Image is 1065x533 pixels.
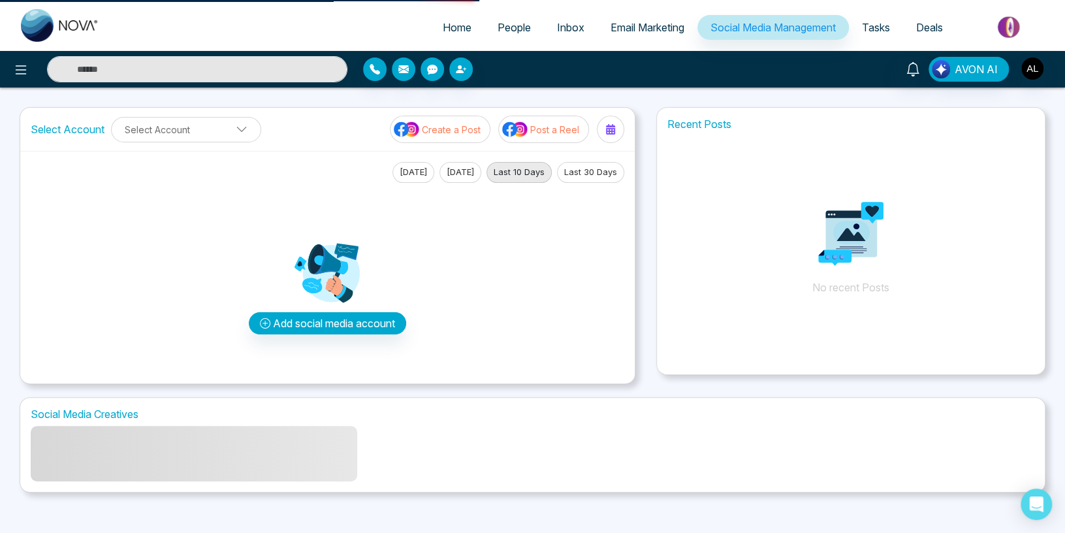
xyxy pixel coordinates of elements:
a: Email Marketing [597,15,697,40]
div: Open Intercom Messenger [1021,489,1052,520]
img: Nova CRM Logo [21,9,99,42]
span: Deals [916,21,943,34]
button: Select Account [111,117,261,142]
a: Inbox [544,15,597,40]
a: Home [430,15,485,40]
span: People [498,21,531,34]
button: [DATE] [392,162,434,183]
a: Social Media Management [697,15,849,40]
span: Email Marketing [611,21,684,34]
button: social-media-iconCreate a Post [390,116,490,143]
h1: Recent Posts [657,118,1045,131]
button: [DATE] [439,162,481,183]
span: Inbox [557,21,584,34]
span: Home [443,21,471,34]
p: No recent Posts [657,137,1045,333]
img: Analytics png [818,201,883,266]
button: Add social media account [249,312,406,334]
span: AVON AI [955,61,998,77]
button: social-media-iconPost a Reel [498,116,589,143]
a: People [485,15,544,40]
span: Social Media Management [710,21,836,34]
img: User Avatar [1021,57,1043,80]
img: Lead Flow [932,60,950,78]
button: Last 30 Days [557,162,624,183]
button: AVON AI [929,57,1009,82]
span: Tasks [862,21,890,34]
img: Analytics png [294,240,360,306]
button: Last 10 Days [486,162,552,183]
h1: Social Media Creatives [31,408,1034,421]
img: social-media-icon [502,121,528,138]
img: social-media-icon [394,121,420,138]
a: Deals [903,15,956,40]
a: Tasks [849,15,903,40]
img: Market-place.gif [962,12,1057,42]
label: Select Account [31,121,104,137]
p: Post a Reel [530,123,579,137]
p: Create a Post [422,123,481,137]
